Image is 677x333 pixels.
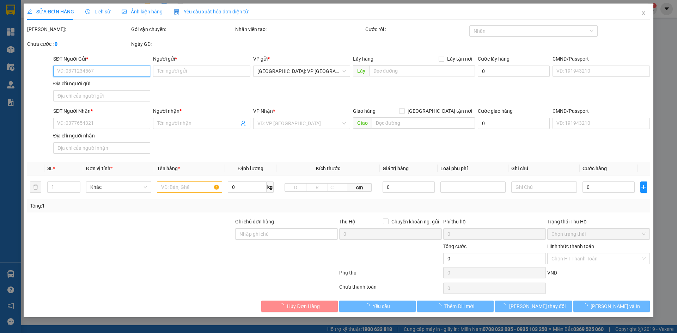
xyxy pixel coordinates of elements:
[53,107,150,115] div: SĐT Người Nhận
[253,55,350,63] div: VP gửi
[478,118,550,129] input: Cước giao hàng
[347,183,371,192] span: cm
[238,166,263,171] span: Định lượng
[27,25,130,33] div: [PERSON_NAME]:
[417,301,494,312] button: Thêm ĐH mới
[338,283,443,295] div: Chưa thanh toán
[508,162,579,175] th: Ghi chú
[443,218,546,228] div: Phí thu hộ
[122,9,163,14] span: Ảnh kiện hàng
[253,108,273,114] span: VP Nhận
[53,55,150,63] div: SĐT Người Gửi
[365,25,468,33] div: Cước rồi :
[547,270,557,276] span: VND
[157,181,222,193] input: VD: Bàn, Ghế
[90,182,147,192] span: Khác
[53,90,150,101] input: Địa chỉ của người gửi
[131,40,234,48] div: Ngày GD:
[389,218,442,226] span: Chuyển khoản ng. gửi
[306,183,328,192] input: R
[353,65,369,76] span: Lấy
[372,117,475,129] input: Dọc đường
[443,243,466,249] span: Tổng cước
[328,183,347,192] input: C
[86,166,112,171] span: Đơn vị tính
[30,181,41,193] button: delete
[551,229,646,239] span: Chọn trạng thái
[553,55,649,63] div: CMND/Passport
[478,108,513,114] label: Cước giao hàng
[53,142,150,154] input: Địa chỉ của người nhận
[478,66,550,77] input: Cước lấy hàng
[591,302,640,310] span: [PERSON_NAME] và In
[365,303,373,308] span: loading
[53,132,150,140] div: Địa chỉ người nhận
[641,184,647,190] span: plus
[478,56,510,62] label: Cước lấy hàng
[174,9,179,15] img: icon
[240,121,246,126] span: user-add
[287,302,319,310] span: Hủy Đơn Hàng
[153,55,250,63] div: Người gửi
[640,181,647,193] button: plus
[444,55,475,63] span: Lấy tận nơi
[339,219,355,224] span: Thu Hộ
[153,107,250,115] div: Người nhận
[353,117,372,129] span: Giao
[547,243,594,249] label: Hình thức thanh toán
[235,219,274,224] label: Ghi chú đơn hàng
[261,301,338,312] button: Hủy Đơn Hàng
[338,269,443,281] div: Phụ thu
[174,9,248,14] span: Yêu cầu xuất hóa đơn điện tử
[641,10,646,16] span: close
[27,9,32,14] span: edit
[30,202,261,210] div: Tổng: 1
[131,25,234,33] div: Gói vận chuyển:
[547,218,650,226] div: Trạng thái Thu Hộ
[353,56,373,62] span: Lấy hàng
[437,303,444,308] span: loading
[267,181,274,193] span: kg
[316,166,340,171] span: Kích thước
[583,166,607,171] span: Cước hàng
[501,303,509,308] span: loading
[369,65,475,76] input: Dọc đường
[339,301,416,312] button: Yêu cầu
[373,302,390,310] span: Yêu cầu
[157,166,180,171] span: Tên hàng
[405,107,475,115] span: [GEOGRAPHIC_DATA] tận nơi
[55,41,57,47] b: 0
[27,9,74,14] span: SỬA ĐƠN HÀNG
[53,80,150,87] div: Địa chỉ người gửi
[438,162,508,175] th: Loại phụ phí
[573,301,650,312] button: [PERSON_NAME] và In
[257,66,346,76] span: Quảng Ngãi: VP Trường Chinh
[235,25,364,33] div: Nhân viên tạo:
[27,40,130,48] div: Chưa cước :
[583,303,591,308] span: loading
[634,4,653,23] button: Close
[85,9,90,14] span: clock-circle
[383,166,409,171] span: Giá trị hàng
[235,228,338,240] input: Ghi chú đơn hàng
[444,302,474,310] span: Thêm ĐH mới
[495,301,572,312] button: [PERSON_NAME] thay đổi
[285,183,306,192] input: D
[122,9,127,14] span: picture
[553,107,649,115] div: CMND/Passport
[279,303,287,308] span: loading
[509,302,566,310] span: [PERSON_NAME] thay đổi
[353,108,376,114] span: Giao hàng
[47,166,53,171] span: SL
[511,181,577,193] input: Ghi Chú
[85,9,110,14] span: Lịch sử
